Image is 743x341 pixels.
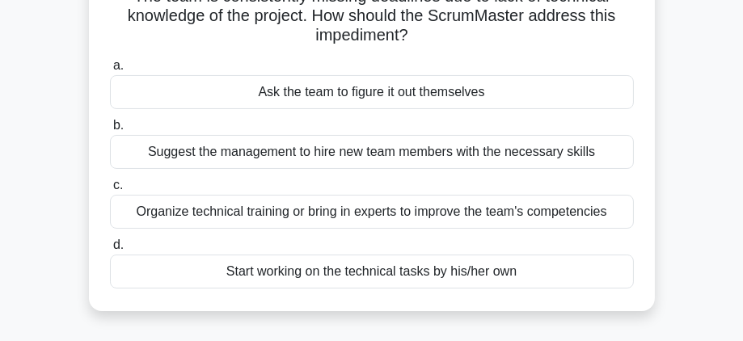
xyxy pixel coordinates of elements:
[110,135,634,169] div: Suggest the management to hire new team members with the necessary skills
[110,255,634,288] div: Start working on the technical tasks by his/her own
[110,75,634,109] div: Ask the team to figure it out themselves
[113,178,123,192] span: c.
[110,195,634,229] div: Organize technical training or bring in experts to improve the team's competencies
[113,238,124,251] span: d.
[113,58,124,72] span: a.
[113,118,124,132] span: b.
